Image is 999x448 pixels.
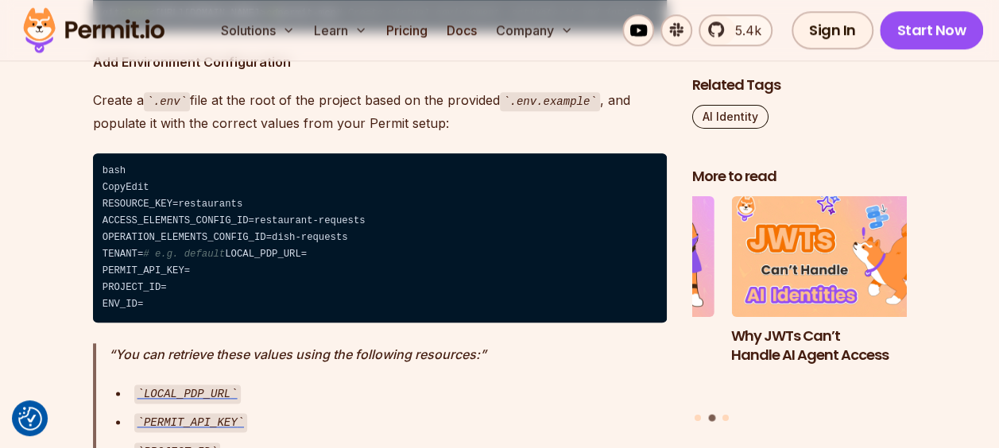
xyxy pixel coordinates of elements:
h3: Why JWTs Can’t Handle AI Agent Access [731,326,946,366]
img: Revisit consent button [18,407,42,431]
img: Permit logo [16,3,172,57]
a: Why JWTs Can’t Handle AI Agent AccessWhy JWTs Can’t Handle AI Agent Access [731,197,946,406]
button: Company [490,14,579,46]
button: Go to slide 3 [722,415,729,422]
code: bash CopyEdit RESOURCE_KEY=restaurants ACCESS_ELEMENTS_CONFIG_ID=restaurant-requests OPERATION_EL... [93,153,667,323]
button: Learn [308,14,374,46]
a: PERMIT_API_KEY [134,413,247,429]
button: Go to slide 2 [708,415,715,423]
li: 1 of 3 [500,197,714,406]
h2: Related Tags [692,76,907,96]
a: Sign In [792,11,873,49]
li: 2 of 3 [731,197,946,406]
a: Pricing [380,14,434,46]
div: Posts [692,197,907,425]
img: Why JWTs Can’t Handle AI Agent Access [731,197,946,318]
a: Docs [440,14,483,46]
code: .env [144,92,190,111]
p: You can retrieve these values using the following resources: [109,343,667,365]
a: LOCAL_PDP_URL [134,384,241,400]
button: Go to slide 1 [695,415,701,422]
a: 5.4k [699,14,772,46]
strong: Add Environment Configuration [93,54,291,70]
button: Consent Preferences [18,407,42,431]
a: Start Now [880,11,984,49]
code: .env.example [500,92,600,111]
a: AI Identity [692,106,769,129]
span: 5.4k [726,21,761,40]
h3: The Ultimate Guide to MCP Auth: Identity, Consent, and Agent Security [500,326,714,385]
h2: More to read [692,168,907,187]
code: PERMIT_API_KEY [134,413,247,432]
p: Create a file at the root of the project based on the provided , and populate it with the correct... [93,89,667,134]
button: Solutions [215,14,301,46]
code: LOCAL_PDP_URL [134,384,241,404]
span: # e.g. default [143,249,225,260]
